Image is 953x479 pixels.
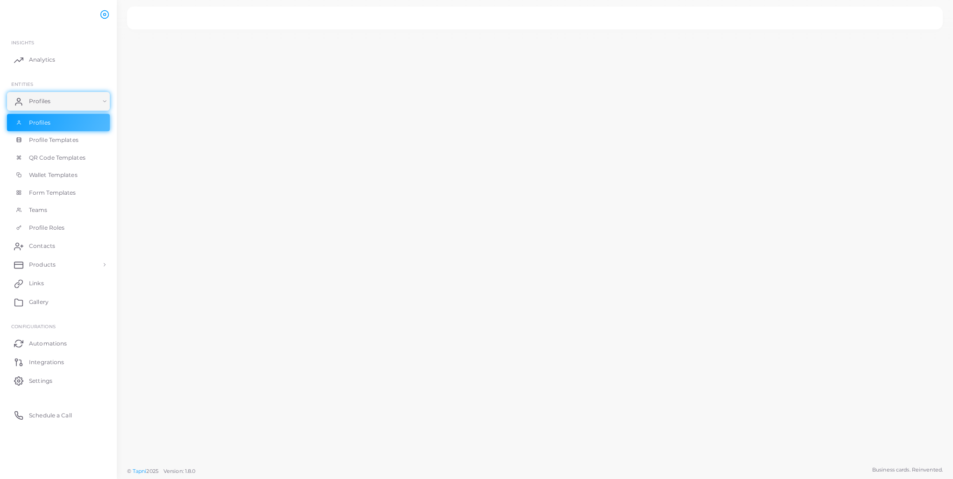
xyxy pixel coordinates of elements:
[29,56,55,64] span: Analytics
[7,114,110,132] a: Profiles
[7,166,110,184] a: Wallet Templates
[133,468,147,474] a: Tapni
[29,339,67,348] span: Automations
[164,468,196,474] span: Version: 1.8.0
[29,189,76,197] span: Form Templates
[7,406,110,424] a: Schedule a Call
[29,242,55,250] span: Contacts
[29,279,44,288] span: Links
[7,184,110,202] a: Form Templates
[7,371,110,390] a: Settings
[29,206,48,214] span: Teams
[29,261,56,269] span: Products
[7,274,110,293] a: Links
[7,352,110,371] a: Integrations
[7,131,110,149] a: Profile Templates
[872,466,943,474] span: Business cards. Reinvented.
[29,171,78,179] span: Wallet Templates
[7,92,110,111] a: Profiles
[29,154,85,162] span: QR Code Templates
[29,358,64,366] span: Integrations
[29,377,52,385] span: Settings
[7,334,110,352] a: Automations
[11,324,56,329] span: Configurations
[7,149,110,167] a: QR Code Templates
[29,97,50,106] span: Profiles
[29,119,50,127] span: Profiles
[7,255,110,274] a: Products
[7,201,110,219] a: Teams
[29,136,78,144] span: Profile Templates
[11,40,34,45] span: INSIGHTS
[29,411,72,420] span: Schedule a Call
[127,467,195,475] span: ©
[146,467,158,475] span: 2025
[29,298,49,306] span: Gallery
[7,50,110,69] a: Analytics
[11,81,33,87] span: ENTITIES
[7,237,110,255] a: Contacts
[7,293,110,311] a: Gallery
[7,219,110,237] a: Profile Roles
[29,224,64,232] span: Profile Roles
